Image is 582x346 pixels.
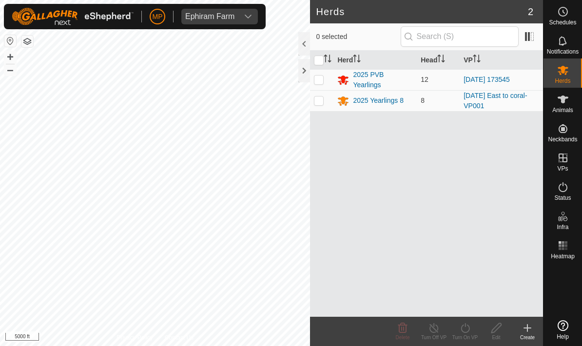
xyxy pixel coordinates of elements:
[165,333,194,342] a: Contact Us
[353,96,404,106] div: 2025 Yearlings 8
[421,96,425,104] span: 8
[238,9,258,24] div: dropdown trigger
[557,166,568,172] span: VPs
[4,51,16,63] button: +
[21,36,33,47] button: Map Layers
[401,26,519,47] input: Search (S)
[333,51,417,70] th: Herd
[512,334,543,341] div: Create
[353,70,413,90] div: 2025 PVB Yearlings
[549,19,576,25] span: Schedules
[4,35,16,47] button: Reset Map
[316,6,527,18] h2: Herds
[116,333,153,342] a: Privacy Policy
[554,195,571,201] span: Status
[481,334,512,341] div: Edit
[181,9,238,24] span: Ephiram Farm
[555,78,570,84] span: Herds
[437,56,445,64] p-sorticon: Activate to sort
[316,32,400,42] span: 0 selected
[548,136,577,142] span: Neckbands
[473,56,481,64] p-sorticon: Activate to sort
[12,8,134,25] img: Gallagher Logo
[396,335,410,340] span: Delete
[464,76,510,83] a: [DATE] 173545
[552,107,573,113] span: Animals
[464,92,527,110] a: [DATE] East to coral-VP001
[353,56,361,64] p-sorticon: Activate to sort
[185,13,234,20] div: Ephiram Farm
[418,334,449,341] div: Turn Off VP
[417,51,460,70] th: Head
[324,56,331,64] p-sorticon: Activate to sort
[557,224,568,230] span: Infra
[460,51,543,70] th: VP
[4,64,16,76] button: –
[551,253,575,259] span: Heatmap
[528,4,533,19] span: 2
[557,334,569,340] span: Help
[421,76,428,83] span: 12
[547,49,579,55] span: Notifications
[543,316,582,344] a: Help
[449,334,481,341] div: Turn On VP
[153,12,163,22] span: MP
